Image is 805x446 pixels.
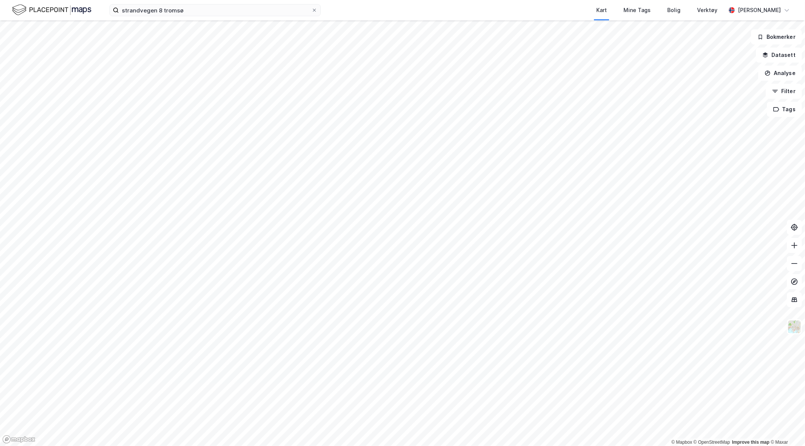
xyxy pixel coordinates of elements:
[766,84,802,99] button: Filter
[787,320,802,334] img: Z
[667,6,680,15] div: Bolig
[671,440,692,445] a: Mapbox
[119,5,311,16] input: Søk på adresse, matrikkel, gårdeiere, leietakere eller personer
[697,6,717,15] div: Verktøy
[12,3,91,17] img: logo.f888ab2527a4732fd821a326f86c7f29.svg
[767,410,805,446] div: Kontrollprogram for chat
[751,29,802,44] button: Bokmerker
[2,435,35,444] a: Mapbox homepage
[756,48,802,63] button: Datasett
[758,66,802,81] button: Analyse
[738,6,781,15] div: [PERSON_NAME]
[732,440,770,445] a: Improve this map
[767,410,805,446] iframe: Chat Widget
[767,102,802,117] button: Tags
[623,6,651,15] div: Mine Tags
[596,6,607,15] div: Kart
[694,440,730,445] a: OpenStreetMap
